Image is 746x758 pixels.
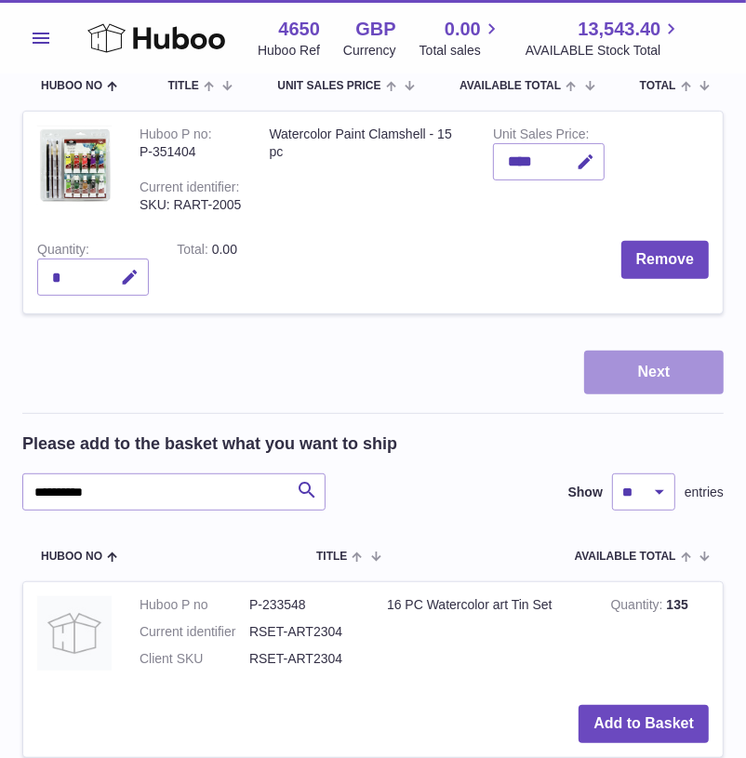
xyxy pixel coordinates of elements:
span: 13,543.40 [578,17,660,42]
div: Current identifier [140,180,239,199]
dd: RSET-ART2304 [249,650,359,668]
dd: RSET-ART2304 [249,623,359,641]
span: AVAILABLE Total [460,80,561,92]
dt: Client SKU [140,650,249,668]
button: Next [584,351,724,394]
span: Huboo no [41,551,102,563]
span: 0.00 [445,17,481,42]
span: AVAILABLE Total [575,551,676,563]
span: Total sales [420,42,502,60]
span: Title [167,80,198,92]
span: 0.00 [212,242,237,257]
span: entries [685,484,724,501]
td: Watercolor Paint Clamshell - 15 pc [255,112,479,227]
strong: Quantity [611,597,667,617]
span: Huboo no [41,80,102,92]
label: Quantity [37,242,89,261]
td: 135 [597,582,723,691]
span: Title [316,551,347,563]
h2: Please add to the basket what you want to ship [22,432,397,455]
dt: Current identifier [140,623,249,641]
td: 16 PC Watercolor art Tin Set [373,582,597,691]
dt: Huboo P no [140,596,249,614]
a: 13,543.40 AVAILABLE Stock Total [526,17,683,60]
div: SKU: RART-2005 [140,196,241,214]
button: Add to Basket [579,705,709,743]
img: 16 PC Watercolor art Tin Set [37,596,112,671]
label: Total [177,242,211,261]
span: AVAILABLE Stock Total [526,42,683,60]
div: Currency [343,42,396,60]
label: Unit Sales Price [493,126,589,146]
span: Total [640,80,676,92]
strong: 4650 [278,17,320,42]
div: Huboo P no [140,126,212,146]
dd: P-233548 [249,596,359,614]
span: Unit Sales Price [277,80,380,92]
div: Huboo Ref [258,42,320,60]
a: 0.00 Total sales [420,17,502,60]
div: P-351404 [140,143,241,161]
label: Show [568,484,603,501]
img: Watercolor Paint Clamshell - 15 pc [37,126,112,205]
button: Remove [621,241,709,279]
strong: GBP [355,17,395,42]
